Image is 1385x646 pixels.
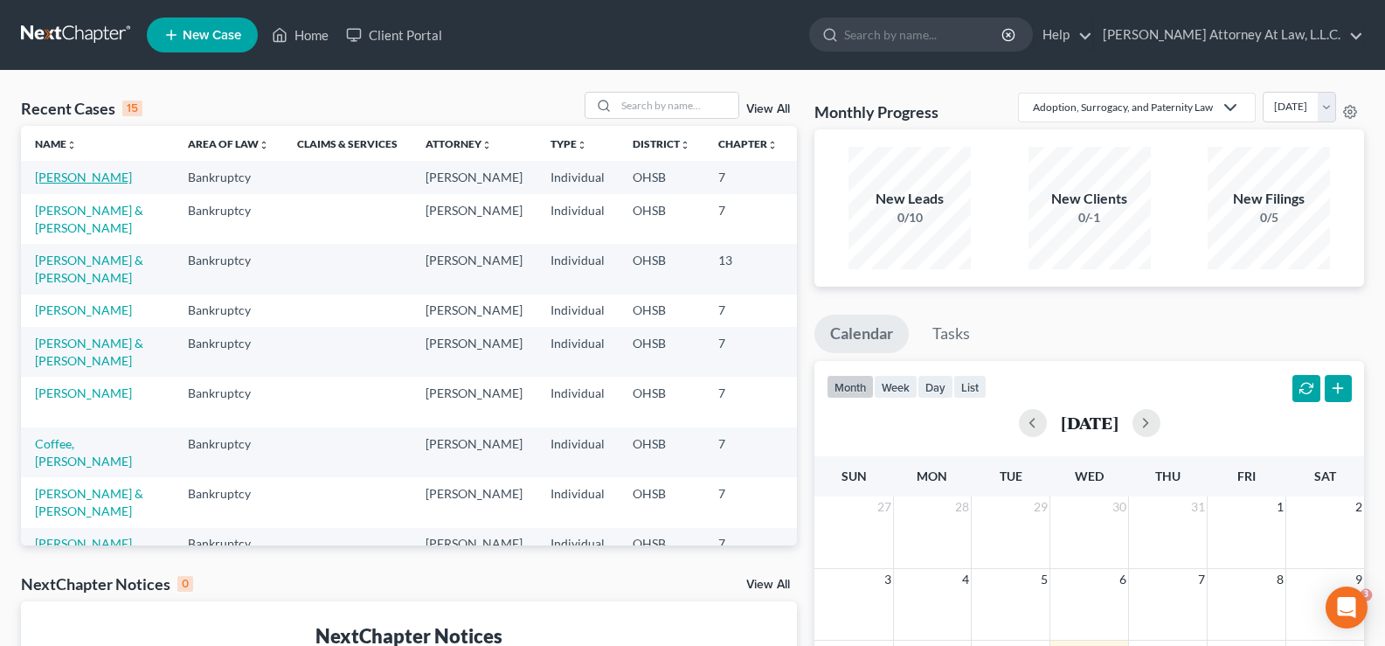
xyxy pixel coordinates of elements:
span: 5 [1039,569,1049,590]
a: [PERSON_NAME] & [PERSON_NAME] [35,203,143,235]
td: OHSB [619,327,704,377]
a: Attorneyunfold_more [426,137,492,150]
button: day [918,375,953,399]
td: 2:25-bk-52484 [792,477,876,527]
span: 9 [1354,569,1364,590]
a: [PERSON_NAME] [35,536,132,551]
td: 2:25-bk-50922 [792,528,876,578]
i: unfold_more [66,140,77,150]
a: [PERSON_NAME] & [PERSON_NAME] [35,486,143,518]
div: 0/10 [848,209,971,226]
td: Individual [537,427,619,477]
td: [PERSON_NAME] [412,161,537,193]
a: [PERSON_NAME] Attorney At Law, L.L.C. [1094,19,1363,51]
td: 7 [704,427,792,477]
h2: [DATE] [1061,413,1118,432]
span: 6 [1118,569,1128,590]
span: 3 [883,569,893,590]
td: Bankruptcy [174,161,283,193]
i: unfold_more [481,140,492,150]
td: OHSB [619,477,704,527]
i: unfold_more [259,140,269,150]
a: Coffee, [PERSON_NAME] [35,436,132,469]
span: 30 [1111,497,1128,517]
span: 8 [1275,569,1285,590]
div: 0/5 [1208,209,1330,226]
td: OHSB [619,194,704,244]
div: 15 [122,101,142,116]
div: 0/-1 [1028,209,1151,226]
span: Wed [1075,469,1104,483]
span: Fri [1237,469,1256,483]
td: Bankruptcy [174,244,283,294]
td: Individual [537,244,619,294]
a: View All [746,103,790,115]
td: 7 [704,327,792,377]
div: Open Intercom Messenger [1326,587,1368,629]
button: month [827,375,874,399]
td: Bankruptcy [174,477,283,527]
td: Individual [537,377,619,427]
a: [PERSON_NAME] [35,302,132,317]
td: [PERSON_NAME] [412,327,537,377]
td: 7 [704,194,792,244]
td: OHSB [619,244,704,294]
a: Tasks [917,315,986,353]
span: 27 [876,497,893,517]
div: Adoption, Surrogacy, and Paternity Law [1033,100,1213,115]
td: Individual [537,161,619,193]
td: [PERSON_NAME] [412,295,537,327]
span: Sat [1314,469,1336,483]
div: New Leads [848,189,971,209]
td: Individual [537,477,619,527]
a: [PERSON_NAME] & [PERSON_NAME] [35,336,143,368]
span: 2 [1354,497,1364,517]
span: Tue [1000,469,1022,483]
div: New Filings [1208,189,1330,209]
th: Claims & Services [283,126,412,161]
a: Districtunfold_more [633,137,690,150]
td: Bankruptcy [174,377,283,427]
td: Bankruptcy [174,528,283,578]
td: OHSB [619,295,704,327]
td: 7 [704,477,792,527]
td: 2:25-bk-51184 [792,244,876,294]
span: 3 [1361,587,1375,601]
span: 7 [1196,569,1207,590]
a: Area of Lawunfold_more [188,137,269,150]
i: unfold_more [577,140,587,150]
input: Search by name... [844,18,1004,51]
span: 28 [953,497,971,517]
i: unfold_more [680,140,690,150]
td: 7 [704,295,792,327]
a: Nameunfold_more [35,137,77,150]
span: 29 [1032,497,1049,517]
td: 2:25-bk-53245 [792,327,876,377]
button: week [874,375,918,399]
span: 31 [1189,497,1207,517]
span: Thu [1155,469,1181,483]
td: Bankruptcy [174,194,283,244]
td: [PERSON_NAME] [412,477,537,527]
td: Individual [537,295,619,327]
i: unfold_more [767,140,778,150]
a: Chapterunfold_more [718,137,778,150]
td: Bankruptcy [174,427,283,477]
td: 2:25-bk-53213 [792,377,876,427]
h3: Monthly Progress [814,101,938,122]
div: New Clients [1028,189,1151,209]
span: 1 [1275,497,1285,517]
a: Client Portal [337,19,451,51]
a: [PERSON_NAME] & [PERSON_NAME] [35,253,143,285]
td: [PERSON_NAME] [412,427,537,477]
td: OHSB [619,161,704,193]
td: OHSB [619,427,704,477]
input: Search by name... [616,93,738,118]
a: Typeunfold_more [551,137,587,150]
span: Sun [841,469,867,483]
span: Mon [917,469,947,483]
td: [PERSON_NAME] [412,244,537,294]
div: Recent Cases [21,98,142,119]
td: 13 [704,244,792,294]
td: OHSB [619,377,704,427]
